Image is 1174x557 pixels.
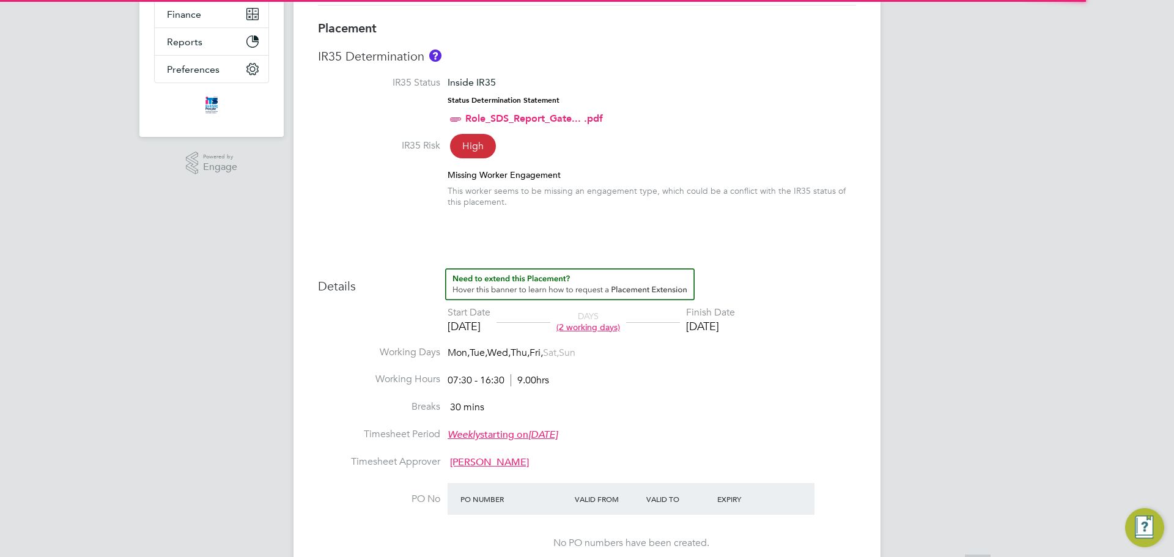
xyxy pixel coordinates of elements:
span: Fri, [530,347,543,359]
img: itsconstruction-logo-retina.png [203,95,220,115]
div: This worker seems to be missing an engagement type, which could be a conflict with the IR35 statu... [448,185,856,207]
label: Working Days [318,346,440,359]
span: starting on [448,429,558,441]
label: Timesheet Period [318,428,440,441]
span: Thu, [511,347,530,359]
div: Start Date [448,306,490,319]
span: Inside IR35 [448,76,496,88]
span: Mon, [448,347,470,359]
span: Engage [203,162,237,172]
div: Finish Date [686,306,735,319]
h3: Details [318,268,856,294]
label: PO No [318,493,440,506]
span: Sun [559,347,575,359]
div: Valid From [572,488,643,510]
button: Engage Resource Center [1125,508,1164,547]
div: Missing Worker Engagement [448,169,856,180]
button: About IR35 [429,50,441,62]
label: Timesheet Approver [318,456,440,468]
a: Powered byEngage [186,152,238,175]
span: 9.00hrs [511,374,549,386]
span: Wed, [487,347,511,359]
span: 30 mins [450,401,484,413]
label: IR35 Status [318,76,440,89]
span: (2 working days) [556,322,620,333]
em: Weekly [448,429,480,441]
div: [DATE] [448,319,490,333]
label: Breaks [318,400,440,413]
label: IR35 Risk [318,139,440,152]
span: [PERSON_NAME] [450,456,529,468]
a: Role_SDS_Report_Gate... .pdf [465,113,603,124]
a: Go to home page [154,95,269,115]
b: Placement [318,21,377,35]
div: No PO numbers have been created. [460,537,802,550]
div: PO Number [457,488,572,510]
span: Tue, [470,347,487,359]
span: High [450,134,496,158]
h3: IR35 Determination [318,48,856,64]
div: [DATE] [686,319,735,333]
div: 07:30 - 16:30 [448,374,549,387]
span: Finance [167,9,201,20]
button: How to extend a Placement? [445,268,695,300]
span: Preferences [167,64,220,75]
button: Finance [155,1,268,28]
em: [DATE] [528,429,558,441]
div: DAYS [550,311,626,333]
div: Expiry [714,488,786,510]
span: Powered by [203,152,237,162]
strong: Status Determination Statement [448,96,559,105]
label: Working Hours [318,373,440,386]
div: Valid To [643,488,715,510]
button: Preferences [155,56,268,83]
span: Reports [167,36,202,48]
button: Reports [155,28,268,55]
span: Sat, [543,347,559,359]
